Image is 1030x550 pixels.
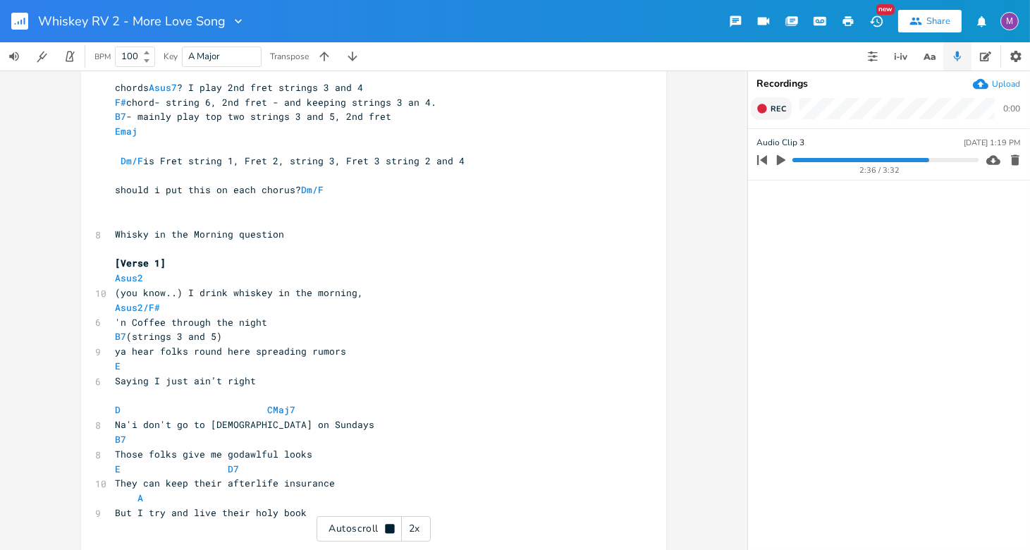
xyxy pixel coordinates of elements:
button: Share [898,10,962,32]
span: (you know..) I drink whiskey in the morning, [115,286,363,299]
div: [DATE] 1:19 PM [964,139,1020,147]
div: 2x [402,516,427,542]
span: Dm/F [121,154,143,167]
span: Asus2 [115,271,143,284]
span: A [137,491,143,504]
button: Upload [973,76,1020,92]
div: Autoscroll [317,516,431,542]
span: CMaj7 [267,403,295,416]
span: Asus7 [149,81,177,94]
span: E [115,360,121,372]
span: Emaj [115,125,137,137]
div: New [876,4,895,15]
span: 'n Coffee through the night [115,316,267,329]
span: is Fret string 1, Fret 2, string 3, Fret 3 string 2 and 4 [115,154,465,167]
span: Asus2/F# [115,301,160,314]
span: A Major [188,50,220,63]
span: Na'i don't go to [DEMOGRAPHIC_DATA] on Sundays [115,418,374,431]
span: (strings 3 and 5) [115,330,222,343]
span: B7 [115,330,126,343]
span: F# [115,96,126,109]
span: Audio Clip 3 [756,136,804,149]
span: But I try and live their holy book [115,506,307,519]
span: - mainly play top two strings 3 and 5, 2nd fret [115,110,391,123]
span: chord- string 6, 2nd fret - and keeping strings 3 an 4. [115,96,436,109]
div: Share [926,15,950,28]
span: Saying I just ain’t right [115,374,256,387]
div: BPM [94,53,111,61]
span: Rec [771,104,786,114]
div: Recordings [756,79,1022,89]
button: Rec [751,97,792,120]
span: chords ? I play 2nd fret strings 3 and 4 [115,81,363,94]
div: Transpose [270,52,309,61]
span: Dm/F [301,183,324,196]
div: melindameshad [1000,12,1019,30]
span: They can keep their afterlife insurance [115,477,335,489]
span: B7 [115,433,126,446]
span: Whisky in the Morning question [115,228,284,240]
span: Those folks give me godawlful looks [115,448,312,460]
span: D7 [228,463,239,475]
div: Upload [992,78,1020,90]
button: M [1000,5,1019,37]
div: 0:00 [1003,104,1020,113]
span: [Verse 1] [115,257,166,269]
div: Key [164,52,178,61]
span: B7 [115,110,126,123]
span: D [115,403,121,416]
span: Whiskey RV 2 - More Love Song [38,15,226,28]
span: E [115,463,121,475]
div: 2:36 / 3:32 [781,166,979,174]
button: New [862,8,890,34]
span: should i put this on each chorus? [115,183,335,196]
span: ya hear folks round here spreading rumors [115,345,346,357]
